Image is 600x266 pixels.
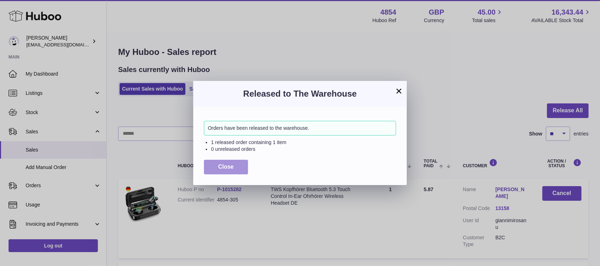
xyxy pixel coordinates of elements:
[218,164,234,170] span: Close
[211,139,396,146] li: 1 released order containing 1 item
[204,88,396,99] h3: Released to The Warehouse
[395,87,403,95] button: ×
[204,160,248,174] button: Close
[211,146,396,153] li: 0 unreleased orders
[204,121,396,135] div: Orders have been released to the warehouse.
